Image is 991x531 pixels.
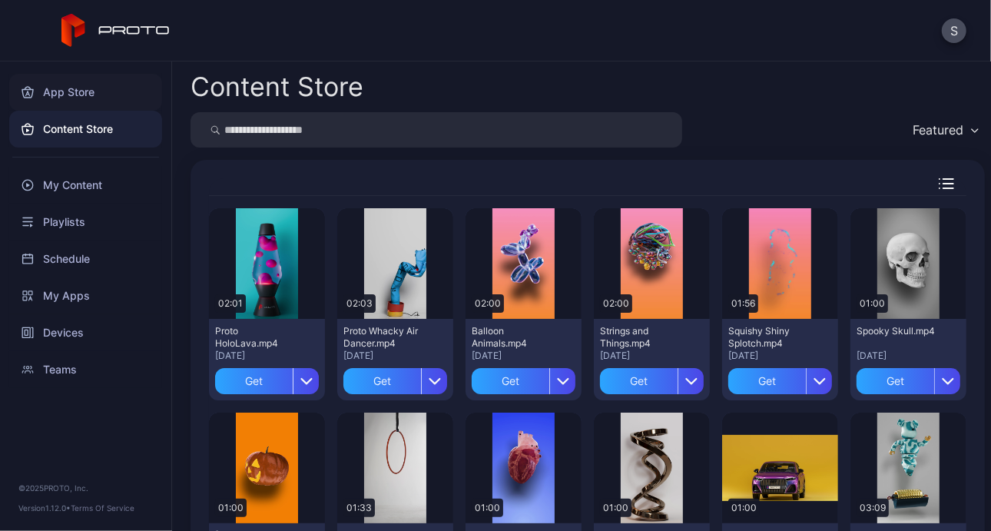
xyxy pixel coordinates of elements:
div: Get [215,368,293,394]
button: Get [857,368,960,394]
div: Spooky Skull.mp4 [857,325,941,337]
div: Get [600,368,678,394]
div: [DATE] [728,350,832,362]
div: Get [857,368,934,394]
div: [DATE] [857,350,960,362]
button: Get [600,368,704,394]
a: My Content [9,167,162,204]
div: Get [343,368,421,394]
button: Get [472,368,575,394]
a: Terms Of Service [71,503,134,513]
div: Proto HoloLava.mp4 [215,325,300,350]
div: Squishy Shiny Splotch.mp4 [728,325,813,350]
div: [DATE] [472,350,575,362]
div: [DATE] [215,350,319,362]
div: Get [728,368,806,394]
button: Get [728,368,832,394]
div: [DATE] [600,350,704,362]
div: Content Store [191,74,363,100]
div: Featured [913,122,963,138]
a: Devices [9,314,162,351]
button: S [942,18,966,43]
button: Featured [905,112,985,148]
div: Proto Whacky Air Dancer.mp4 [343,325,428,350]
span: Version 1.12.0 • [18,503,71,513]
div: Strings and Things.mp4 [600,325,684,350]
button: Get [343,368,447,394]
div: Get [472,368,549,394]
a: App Store [9,74,162,111]
button: Get [215,368,319,394]
a: Content Store [9,111,162,148]
a: My Apps [9,277,162,314]
div: [DATE] [343,350,447,362]
a: Playlists [9,204,162,241]
div: Balloon Animals.mp4 [472,325,556,350]
div: © 2025 PROTO, Inc. [18,482,153,494]
a: Teams [9,351,162,388]
a: Schedule [9,241,162,277]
